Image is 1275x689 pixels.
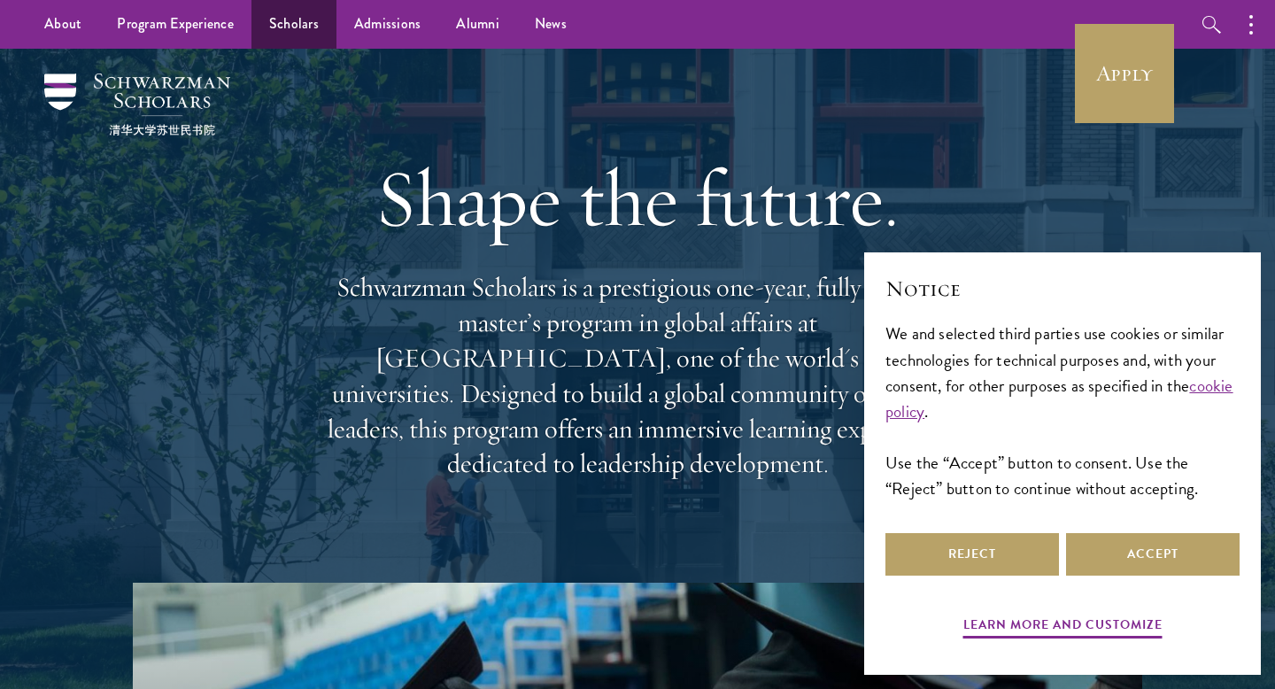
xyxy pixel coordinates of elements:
h2: Notice [885,274,1240,304]
h1: Shape the future. [319,149,956,248]
a: cookie policy [885,373,1233,424]
button: Accept [1066,533,1240,576]
div: We and selected third parties use cookies or similar technologies for technical purposes and, wit... [885,321,1240,500]
button: Reject [885,533,1059,576]
a: Apply [1075,24,1174,123]
img: Schwarzman Scholars [44,74,230,135]
p: Schwarzman Scholars is a prestigious one-year, fully funded master’s program in global affairs at... [319,270,956,482]
button: Learn more and customize [963,614,1163,641]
